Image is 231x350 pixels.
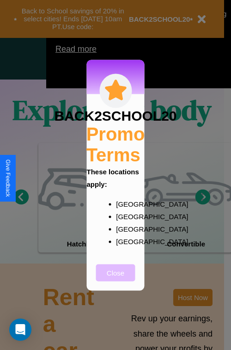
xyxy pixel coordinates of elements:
[87,167,139,188] b: These locations apply:
[54,108,176,123] h3: BACK2SCHOOL20
[86,123,145,165] h2: Promo Terms
[5,160,11,197] div: Give Feedback
[9,319,31,341] div: Open Intercom Messenger
[116,197,134,210] p: [GEOGRAPHIC_DATA]
[116,235,134,247] p: [GEOGRAPHIC_DATA]
[116,210,134,222] p: [GEOGRAPHIC_DATA]
[116,222,134,235] p: [GEOGRAPHIC_DATA]
[96,264,135,281] button: Close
